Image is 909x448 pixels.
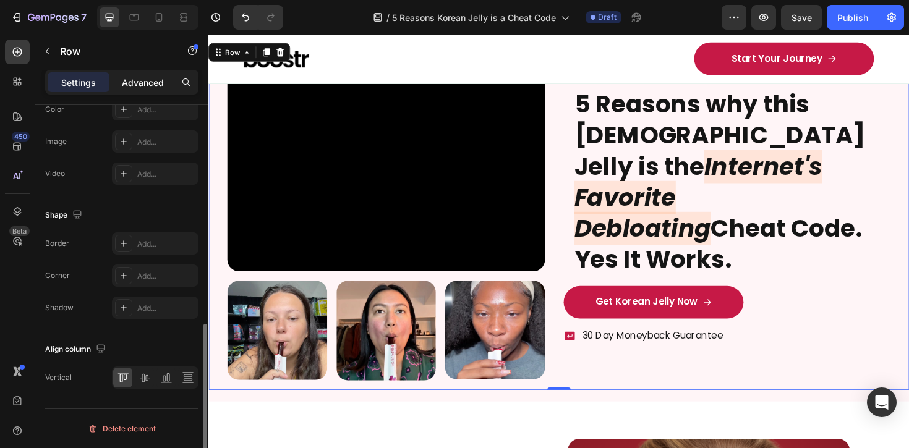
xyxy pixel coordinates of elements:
button: Save [781,5,822,30]
div: Add... [137,169,195,180]
strong: Internet's Favorite Debloating [387,122,650,224]
strong: Cheat Code. Yes It Works. [387,188,692,256]
div: Corner [45,270,70,281]
img: gempages_579911315808584692-004c3e1f-7bfb-4e07-8859-7294f1869081.webp [135,261,241,366]
img: gempages_579911315808584692-699b7443-d2af-4dfb-9d3d-acba378e46d7.webp [250,261,356,365]
div: Vertical [45,372,72,383]
video: Video [20,27,356,251]
div: 450 [12,132,30,142]
img: gempages_579911315808584692-d61a8076-8f98-4708-8ef7-1fd488f4f86b.webp [20,261,126,366]
a: Get Korean Jelly Now [376,266,566,301]
p: Get Korean Jelly Now [409,277,518,290]
p: Start Your Journey [554,20,651,33]
div: Add... [137,271,195,282]
div: Video [45,168,65,179]
span: 5 Reasons Korean Jelly is a Cheat Code [392,11,556,24]
span: / [386,11,390,24]
p: Row [60,44,165,59]
p: 7 [81,10,87,25]
div: Shadow [45,302,74,313]
div: Row [15,14,36,25]
button: Publish [827,5,879,30]
p: Advanced [122,76,164,89]
div: Align column [45,341,108,358]
iframe: Design area [208,35,909,448]
button: 7 [5,5,92,30]
div: Add... [137,239,195,250]
div: Color [45,104,64,115]
div: Beta [9,226,30,236]
div: Undo/Redo [233,5,283,30]
div: Add... [137,303,195,314]
span: Draft [598,12,617,23]
div: Shape [45,207,85,224]
div: Add... [137,137,195,148]
div: Image [45,136,67,147]
strong: 5 Reasons why this [DEMOGRAPHIC_DATA] Jelly is the [387,56,695,158]
p: Settings [61,76,96,89]
div: Add... [137,104,195,116]
div: Delete element [88,421,156,436]
button: Delete element [45,419,198,439]
p: 30 Day Moneyback Guarantee [396,313,545,326]
a: Start Your Journey [514,9,705,43]
div: Open Intercom Messenger [867,387,897,417]
span: Save [792,12,812,23]
div: Publish [837,11,868,24]
div: Border [45,238,69,249]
